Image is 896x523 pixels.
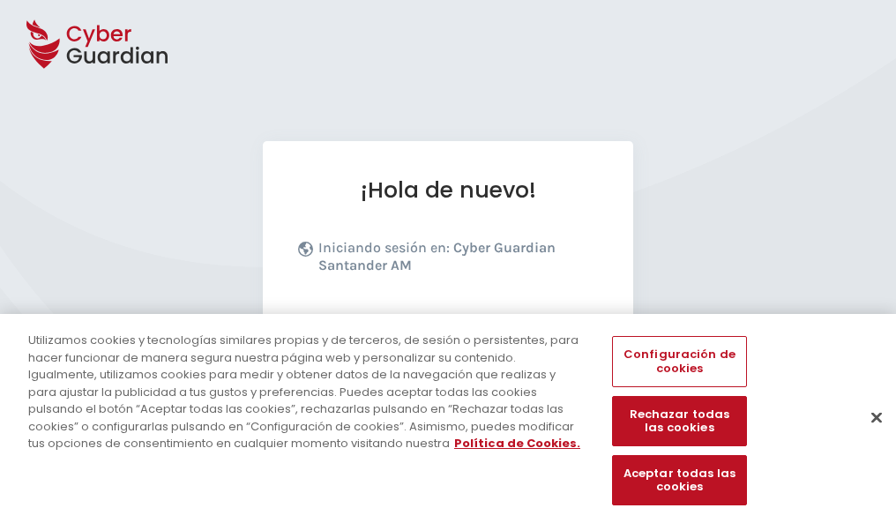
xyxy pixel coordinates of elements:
[612,396,746,446] button: Rechazar todas las cookies
[612,455,746,505] button: Aceptar todas las cookies
[318,239,594,283] p: Iniciando sesión en:
[28,332,586,452] div: Utilizamos cookies y tecnologías similares propias y de terceros, de sesión o persistentes, para ...
[298,176,598,204] h1: ¡Hola de nuevo!
[612,336,746,386] button: Configuración de cookies
[318,239,556,273] b: Cyber Guardian Santander AM
[857,398,896,437] button: Cerrar
[454,435,580,452] a: Más información sobre su privacidad, se abre en una nueva pestaña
